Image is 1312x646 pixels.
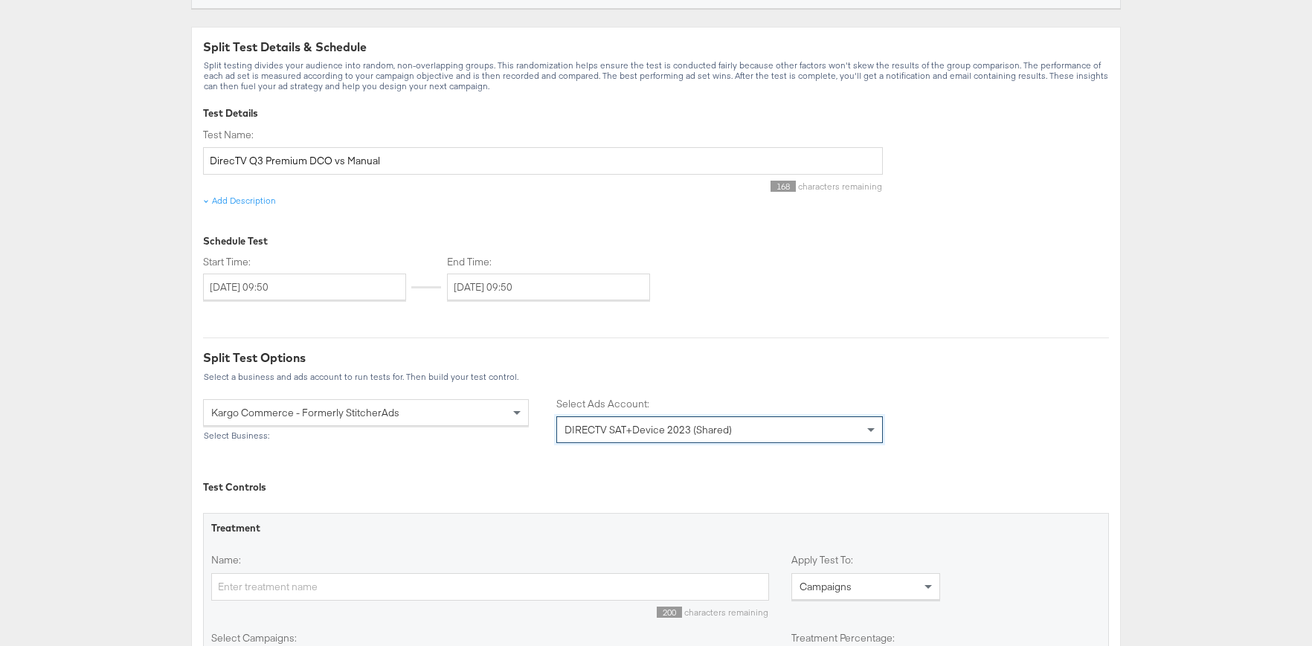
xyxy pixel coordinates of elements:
label: End Time: [417,255,656,269]
div: Add Description [212,195,276,207]
span: Campaigns [800,580,852,593]
div: Select a business and ads account to run tests for. Then build your test control. [203,372,1109,382]
div: characters remaining [211,607,769,618]
span: Kargo Commerce - Formerly StitcherAds [211,406,399,419]
label: Test Name: [203,128,883,142]
div: characters remaining [203,181,883,192]
label: Select campaigns: [211,631,769,645]
div: Schedule Test [203,234,883,248]
div: Test Controls [203,480,1109,494]
label: Treatment Percentage: [791,631,940,645]
div: Treatment [211,521,1101,535]
label: Select Ads Account: [556,397,882,411]
div: Split Test Options [203,349,1109,366]
span: 168 [771,181,796,192]
label: Apply Test To: [791,553,940,567]
div: Select Business: [203,430,529,441]
input: Enter treatment name [211,573,769,601]
span: 200 [657,607,682,618]
label: Name: [211,553,769,567]
div: Split Test Details & Schedule [203,39,1109,56]
label: Start Time: [203,255,406,269]
span: DIRECTV SAT+Device 2023 (Shared) [565,423,732,436]
div: Split testing divides your audience into random, non-overlapping groups. This randomization helps... [203,60,1109,91]
input: Enter test name [203,147,883,175]
div: Add Description [203,195,276,207]
div: Test Details [203,106,1109,120]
